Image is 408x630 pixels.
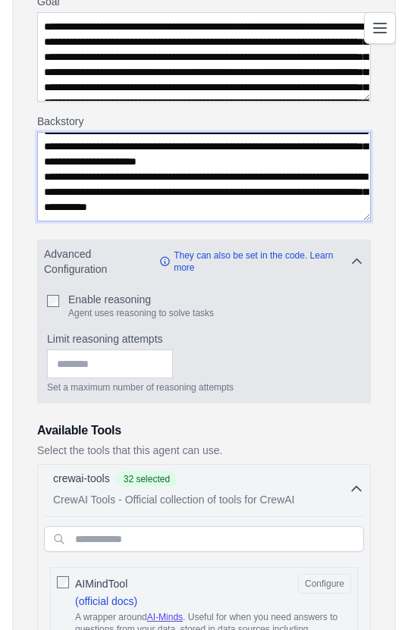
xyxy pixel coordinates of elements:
p: Set a maximum number of reasoning attempts [47,381,361,393]
a: AI-Minds [147,612,183,622]
button: Toggle navigation [364,12,396,44]
p: CrewAI Tools - Official collection of tools for CrewAI [53,492,349,507]
span: Advanced Configuration [44,246,153,277]
p: Select the tools that this agent can use. [37,443,371,458]
a: They can also be set in the code. Learn more [159,249,350,274]
span: AIMindTool [75,576,127,591]
label: Backstory [37,114,371,129]
button: crewai-tools 32 selected CrewAI Tools - Official collection of tools for CrewAI [44,471,364,507]
h3: Available Tools [37,422,371,440]
label: Enable reasoning [68,292,214,307]
a: (official docs) [75,595,137,607]
span: 32 selected [116,472,177,487]
button: Advanced Configuration They can also be set in the code. Learn more [38,240,370,283]
button: AIMindTool (official docs) A wrapper aroundAI-Minds. Useful for when you need answers to question... [298,574,351,594]
p: Agent uses reasoning to solve tasks [68,307,214,319]
label: Limit reasoning attempts [47,331,361,346]
p: crewai-tools [53,471,110,486]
